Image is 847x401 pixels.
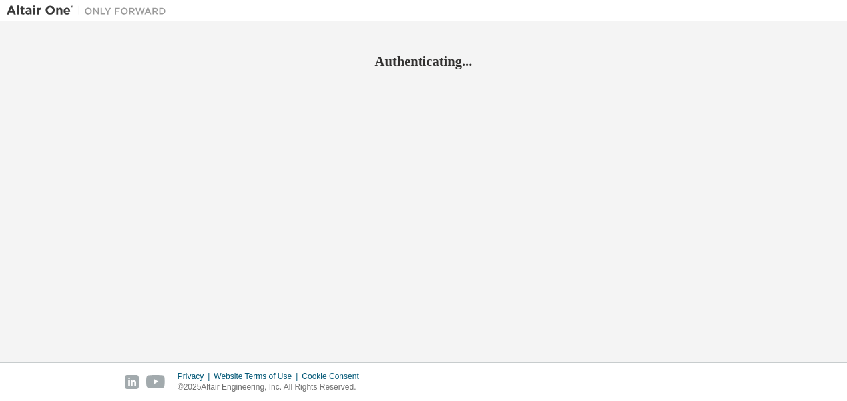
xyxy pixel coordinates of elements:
[178,371,214,382] div: Privacy
[302,371,366,382] div: Cookie Consent
[214,371,302,382] div: Website Terms of Use
[125,375,139,389] img: linkedin.svg
[146,375,166,389] img: youtube.svg
[178,382,367,393] p: © 2025 Altair Engineering, Inc. All Rights Reserved.
[7,4,173,17] img: Altair One
[7,53,840,70] h2: Authenticating...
